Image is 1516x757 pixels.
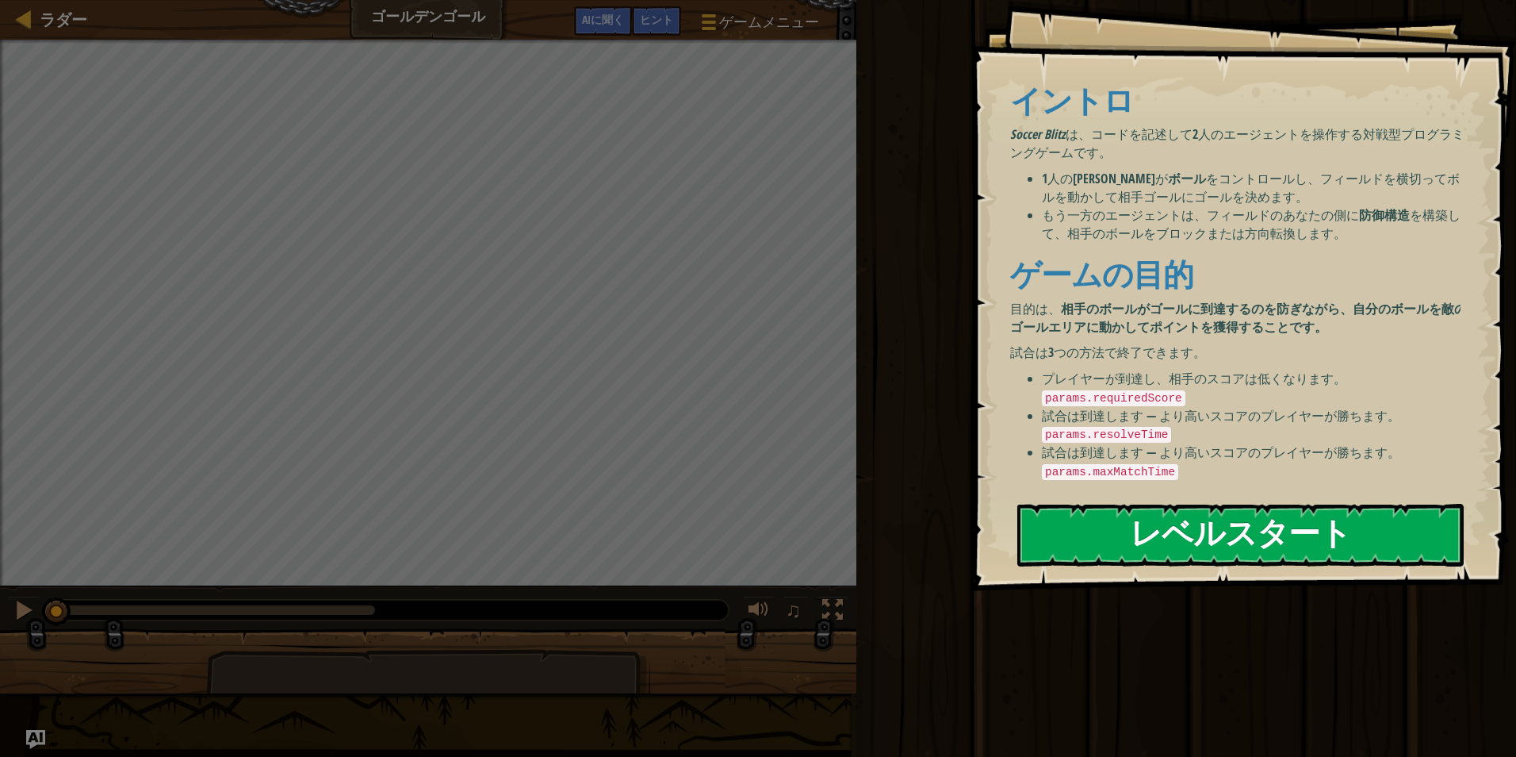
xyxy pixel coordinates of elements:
strong: 防御構造 [1359,206,1410,224]
span: ヒント [640,12,673,27]
strong: ボール [1168,170,1206,187]
button: 音量を調整する [743,596,775,628]
font: 試合は到達します — より高いスコアのプレイヤーが勝ちます。 [1042,407,1400,425]
font: プレイヤーが到達し、相手のスコアは低くなります。 [1042,370,1346,387]
a: ラダー [32,9,87,30]
span: AIに聞く [582,12,624,27]
span: ゲームメニュー [719,12,819,33]
h1: イントロ [1010,84,1472,117]
code: params.requiredScore [1042,390,1185,406]
p: は、コードを記述して2人のエージェントを操作する対戦型プログラミングゲームです。 [1010,125,1472,162]
code: params.resolveTime [1042,427,1171,443]
button: AIに聞く [574,6,632,36]
font: 試合は到達します — より高いスコアのプレイヤーが勝ちます。 [1042,444,1400,461]
span: ラダー [40,9,87,30]
button: レベルスタート [1017,504,1464,567]
p: 試合は3つの方法で終了できます。 [1010,344,1472,362]
button: Ctrl + P: Pause [8,596,40,628]
code: params.maxMatchTime [1042,464,1178,480]
h1: ゲームの目的 [1010,258,1472,291]
button: ゲームメニュー [689,6,829,44]
p: 目的は、 [1010,300,1472,336]
li: もう一方のエージェントは、フィールドのあなたの側に を構築して、相手のボールをブロックまたは方向転換します。 [1042,206,1472,243]
strong: 相手のボールがゴールに到達するのを防ぎながら、自分のボールを敵のゴールエリアに動かしてポイントを獲得することです。 [1010,300,1467,336]
li: 1人の[PERSON_NAME]が をコントロールし、フィールドを横切ってボールを動かして相手ゴールにゴールを決めます。 [1042,170,1472,206]
em: Soccer Blitz [1010,125,1066,143]
button: ♫ [783,596,810,628]
span: ♫ [786,598,802,622]
button: AIに聞く [26,730,45,749]
button: Toggle fullscreen [817,596,848,628]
